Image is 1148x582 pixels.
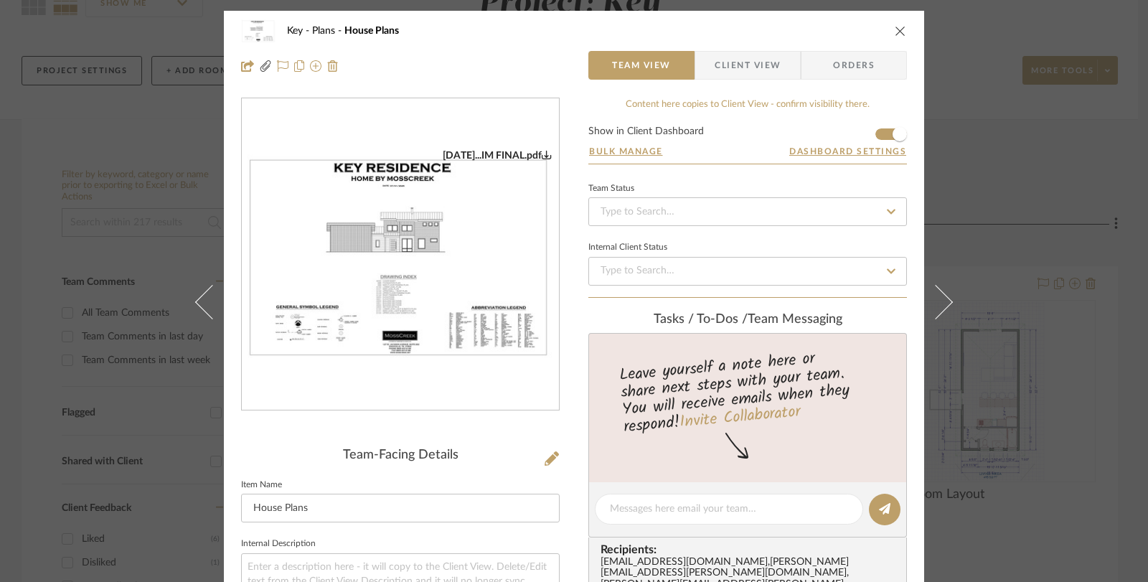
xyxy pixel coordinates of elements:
[588,197,907,226] input: Type to Search…
[327,60,339,72] img: Remove from project
[588,244,667,251] div: Internal Client Status
[715,51,781,80] span: Client View
[587,343,909,439] div: Leave yourself a note here or share next steps with your team. You will receive emails when they ...
[588,312,907,328] div: team Messaging
[241,482,282,489] label: Item Name
[601,543,900,556] span: Recipients:
[679,400,801,436] a: Invite Collaborator
[242,149,559,361] img: 1d8f10e8-dcba-4bd1-bda4-2cfb74ebb758_436x436.jpg
[242,149,559,361] div: 0
[241,17,276,45] img: 1d8f10e8-dcba-4bd1-bda4-2cfb74ebb758_48x40.jpg
[817,51,890,80] span: Orders
[789,145,907,158] button: Dashboard Settings
[287,26,312,36] span: Key
[588,145,664,158] button: Bulk Manage
[443,149,552,162] div: [DATE]...IM FINAL.pdf
[588,257,907,286] input: Type to Search…
[612,51,671,80] span: Team View
[894,24,907,37] button: close
[312,26,344,36] span: Plans
[588,185,634,192] div: Team Status
[344,26,399,36] span: House Plans
[241,540,316,548] label: Internal Description
[241,494,560,522] input: Enter Item Name
[241,448,560,464] div: Team-Facing Details
[588,98,907,112] div: Content here copies to Client View - confirm visibility there.
[654,313,748,326] span: Tasks / To-Dos /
